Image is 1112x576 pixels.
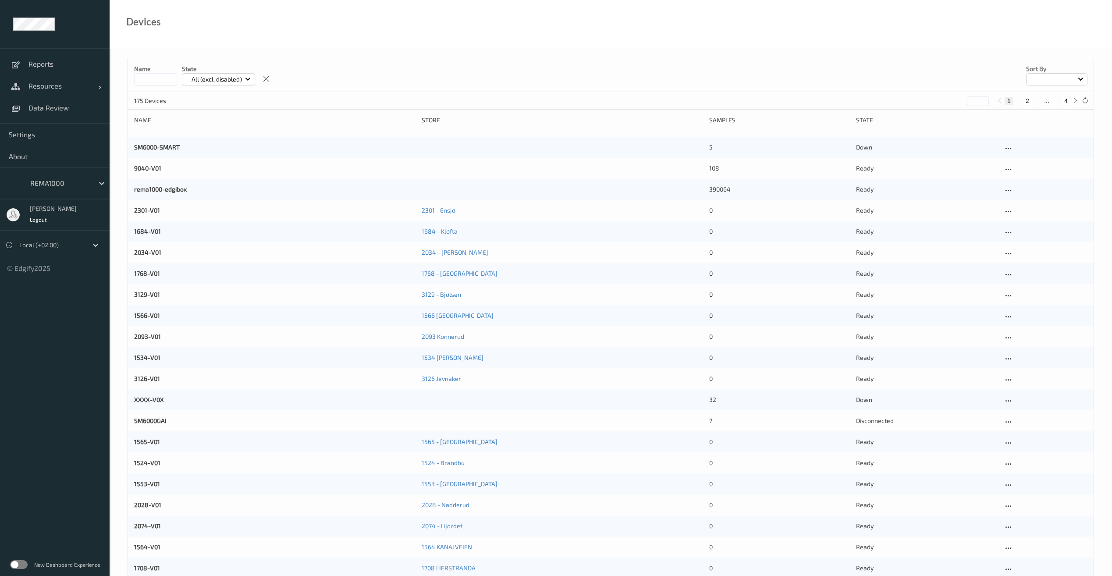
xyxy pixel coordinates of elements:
[709,332,850,341] div: 0
[134,249,161,256] a: 2034-V01
[856,437,997,446] p: ready
[709,248,850,257] div: 0
[134,438,160,445] a: 1565-V01
[422,375,461,382] a: 3126 Jevnaker
[709,164,850,173] div: 108
[709,395,850,404] div: 32
[134,480,160,487] a: 1553-V01
[134,185,187,193] a: rema1000-edgibox
[856,143,997,152] p: down
[709,311,850,320] div: 0
[422,354,483,361] a: 1534 [PERSON_NAME]
[856,332,997,341] p: ready
[856,543,997,551] p: ready
[856,353,997,362] p: ready
[134,564,160,572] a: 1708-V01
[709,206,850,215] div: 0
[182,64,255,73] p: State
[134,206,160,214] a: 2301-V01
[856,480,997,488] p: ready
[422,206,455,214] a: 2301 - Ensjø
[134,143,180,151] a: SM6000-SMART
[709,374,850,383] div: 0
[422,291,461,298] a: 3129 - Bjølsen
[1023,97,1032,105] button: 2
[856,248,997,257] p: ready
[856,564,997,572] p: ready
[856,290,997,299] p: ready
[856,206,997,215] p: ready
[134,354,160,361] a: 1534-V01
[188,75,245,84] p: All (excl. disabled)
[856,164,997,173] p: ready
[422,480,497,487] a: 1553 - [GEOGRAPHIC_DATA]
[422,522,462,530] a: 2074 - Lijordet
[422,543,472,551] a: 1564 KANALVEIEN
[422,116,703,124] div: Store
[856,416,997,425] p: disconnected
[134,522,161,530] a: 2074-V01
[709,143,850,152] div: 5
[134,333,161,340] a: 2093-V01
[134,459,160,466] a: 1524-V01
[134,270,160,277] a: 1768-V01
[1041,97,1052,105] button: ...
[134,228,161,235] a: 1684-V01
[1062,97,1070,105] button: 4
[422,270,497,277] a: 1768 - [GEOGRAPHIC_DATA]
[856,227,997,236] p: ready
[856,311,997,320] p: ready
[1005,97,1013,105] button: 1
[422,438,497,445] a: 1565 - [GEOGRAPHIC_DATA]
[422,564,476,572] a: 1708 LIERSTRANDA
[134,501,161,508] a: 2028-V01
[709,416,850,425] div: 7
[856,501,997,509] p: ready
[134,64,177,73] p: Name
[134,396,164,403] a: XXXX-V0X
[709,290,850,299] div: 0
[709,501,850,509] div: 0
[422,459,465,466] a: 1524 - Brandbu
[134,312,160,319] a: 1566-V01
[422,312,494,319] a: 1566 [GEOGRAPHIC_DATA]
[134,375,160,382] a: 3126-V01
[134,96,200,105] p: 175 Devices
[134,116,416,124] div: Name
[134,291,160,298] a: 3129-V01
[856,116,997,124] div: State
[422,333,464,340] a: 2093 Konnerud
[856,395,997,404] p: down
[709,116,850,124] div: Samples
[709,522,850,530] div: 0
[126,18,161,26] div: Devices
[134,417,167,424] a: SM6000GAI
[856,269,997,278] p: ready
[856,185,997,194] p: ready
[709,543,850,551] div: 0
[856,522,997,530] p: ready
[422,501,469,508] a: 2028 - Nadderud
[709,269,850,278] div: 0
[134,543,160,551] a: 1564-V01
[709,459,850,467] div: 0
[709,564,850,572] div: 0
[709,480,850,488] div: 0
[856,374,997,383] p: ready
[134,164,161,172] a: 9040-V01
[856,459,997,467] p: ready
[709,227,850,236] div: 0
[1026,64,1087,73] p: Sort by
[422,228,458,235] a: 1684 - Kløfta
[709,437,850,446] div: 0
[709,353,850,362] div: 0
[709,185,850,194] div: 390064
[422,249,488,256] a: 2034 - [PERSON_NAME]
